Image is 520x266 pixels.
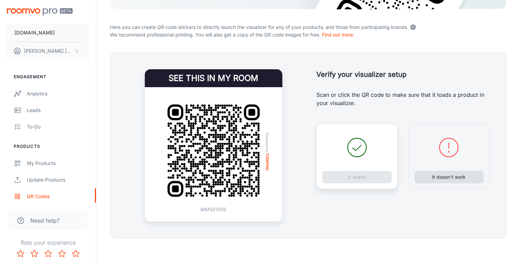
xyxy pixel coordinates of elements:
a: See this in my roomQR Code ExamplePowered byroomvoMM501059 [145,69,282,222]
div: QR Codes [27,193,89,200]
button: [DOMAIN_NAME] [7,24,89,42]
button: Rate 2 star [28,247,41,260]
p: Here you can create QR code stickers to directly launch the visualizer for any of your products, ... [110,22,506,31]
div: To-do [27,123,89,131]
button: It doesn’t work [414,171,484,183]
div: Update Products [27,176,89,184]
button: [PERSON_NAME] [PERSON_NAME] [7,42,89,60]
span: Powered by [264,133,271,152]
p: We recommend professional printing. You will also get a copy of the QR code images for free. [110,31,506,39]
img: QR Code Example [159,95,269,206]
span: Need help? [30,216,59,225]
p: Scan or click the QR code to make sure that it loads a product in your visualizer. [316,91,489,107]
p: MM501059 [201,206,226,213]
button: Rate 3 star [41,247,55,260]
a: Find out more. [322,32,354,38]
h5: Verify your visualizer setup [316,69,489,80]
button: Rate 5 star [69,247,83,260]
div: Analytics [27,90,89,98]
div: Leads [27,106,89,114]
button: Rate 1 star [14,247,28,260]
p: Rate your experience [6,238,90,247]
p: [DOMAIN_NAME] [14,29,55,37]
h4: See this in my room [145,69,282,87]
img: Roomvo PRO Beta [7,8,73,16]
p: [PERSON_NAME] [PERSON_NAME] [24,47,73,55]
img: roomvo [266,154,269,171]
button: Rate 4 star [55,247,69,260]
div: My Products [27,160,89,167]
